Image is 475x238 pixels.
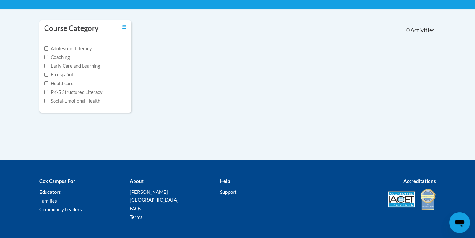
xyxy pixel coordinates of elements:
b: Help [220,178,230,184]
label: Coaching [44,54,70,61]
label: Early Care and Learning [44,63,100,70]
label: Healthcare [44,80,74,87]
input: Checkbox for Options [44,90,48,94]
img: IDA® Accredited [420,188,436,211]
input: Checkbox for Options [44,46,48,51]
a: Families [39,198,57,203]
input: Checkbox for Options [44,55,48,59]
a: FAQs [129,205,141,211]
label: Adolescent Literacy [44,45,92,52]
iframe: Button to launch messaging window [449,212,470,233]
a: Educators [39,189,61,195]
input: Checkbox for Options [44,64,48,68]
label: Social-Emotional Health [44,97,100,104]
span: 0 [406,27,409,34]
h3: Course Category [44,24,99,34]
a: Terms [129,214,142,220]
img: Accredited IACET® Provider [388,191,415,207]
a: Community Leaders [39,206,82,212]
a: Support [220,189,236,195]
b: Accreditations [403,178,436,184]
label: PK-5 Structured Literacy [44,89,103,96]
input: Checkbox for Options [44,99,48,103]
input: Checkbox for Options [44,73,48,77]
b: Cox Campus For [39,178,75,184]
span: Activities [411,27,435,34]
label: En español [44,71,73,78]
a: [PERSON_NAME][GEOGRAPHIC_DATA] [129,189,178,203]
input: Checkbox for Options [44,81,48,85]
b: About [129,178,143,184]
a: Toggle collapse [122,24,126,31]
